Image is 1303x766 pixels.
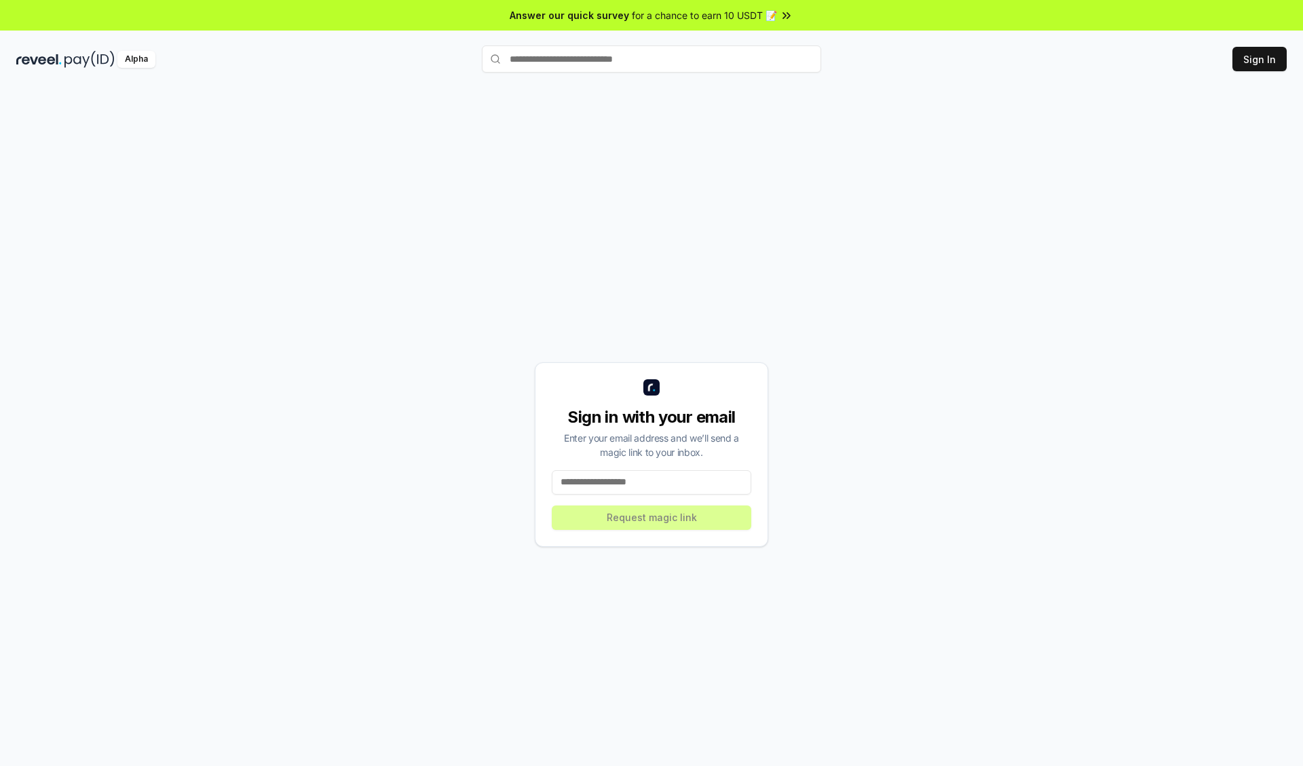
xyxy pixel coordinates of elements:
img: logo_small [643,379,660,396]
img: pay_id [64,51,115,68]
button: Sign In [1232,47,1287,71]
span: for a chance to earn 10 USDT 📝 [632,8,777,22]
div: Sign in with your email [552,406,751,428]
span: Answer our quick survey [510,8,629,22]
div: Alpha [117,51,155,68]
img: reveel_dark [16,51,62,68]
div: Enter your email address and we’ll send a magic link to your inbox. [552,431,751,459]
